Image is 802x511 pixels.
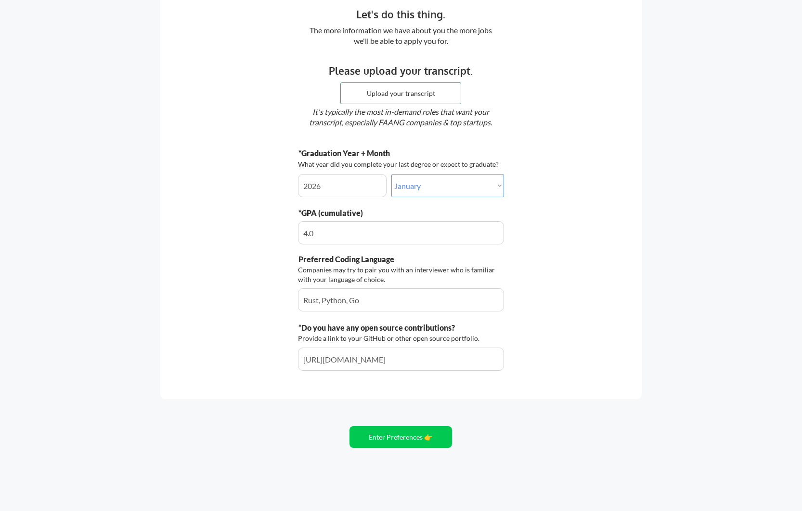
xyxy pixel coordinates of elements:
div: The more information we have about you the more jobs we'll be able to apply you for. [304,25,497,47]
div: Preferred Coding Language [298,254,432,265]
input: Type here... [298,348,504,371]
div: *Do you have any open source contributions? [298,323,501,333]
div: Provide a link to your GitHub or other open source portfolio. [298,334,482,343]
div: *Graduation Year + Month [298,148,420,159]
div: Companies may try to pair you with an interviewer who is familiar with your language of choice. [298,265,501,284]
div: What year did you complete your last degree or expect to graduate? [298,160,501,169]
div: *GPA (cumulative) [298,208,432,218]
input: Type here... [298,288,504,311]
em: It's typically the most in-demand roles that want your transcript, especially FAANG companies & t... [309,107,492,127]
input: Type here... [298,221,504,244]
div: Let's do this thing. [254,7,547,22]
div: Please upload your transcript. [254,63,547,79]
button: Enter Preferences 👉 [349,426,452,448]
input: Year [298,174,387,197]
